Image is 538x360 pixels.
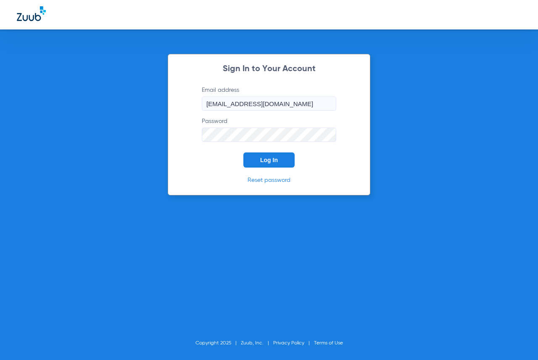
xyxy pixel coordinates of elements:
[202,86,336,111] label: Email address
[202,117,336,142] label: Password
[241,339,273,347] li: Zuub, Inc.
[202,96,336,111] input: Email address
[189,65,349,73] h2: Sign In to Your Account
[202,128,336,142] input: Password
[273,341,304,346] a: Privacy Policy
[243,152,295,168] button: Log In
[248,177,290,183] a: Reset password
[496,320,538,360] iframe: Chat Widget
[17,6,46,21] img: Zuub Logo
[314,341,343,346] a: Terms of Use
[260,157,278,163] span: Log In
[195,339,241,347] li: Copyright 2025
